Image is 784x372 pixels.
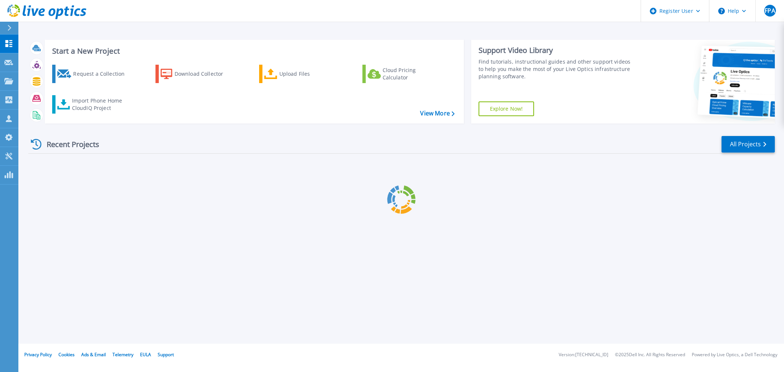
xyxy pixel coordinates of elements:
[73,67,132,81] div: Request a Collection
[81,351,106,358] a: Ads & Email
[615,353,685,357] li: © 2025 Dell Inc. All Rights Reserved
[722,136,775,153] a: All Projects
[158,351,174,358] a: Support
[692,353,777,357] li: Powered by Live Optics, a Dell Technology
[112,351,133,358] a: Telemetry
[52,65,134,83] a: Request a Collection
[279,67,338,81] div: Upload Files
[259,65,341,83] a: Upload Files
[24,351,52,358] a: Privacy Policy
[28,135,109,153] div: Recent Projects
[420,110,454,117] a: View More
[362,65,444,83] a: Cloud Pricing Calculator
[72,97,129,112] div: Import Phone Home CloudIQ Project
[479,46,634,55] div: Support Video Library
[155,65,237,83] a: Download Collector
[58,351,75,358] a: Cookies
[383,67,441,81] div: Cloud Pricing Calculator
[52,47,454,55] h3: Start a New Project
[479,101,534,116] a: Explore Now!
[765,8,775,14] span: FPA
[140,351,151,358] a: EULA
[479,58,634,80] div: Find tutorials, instructional guides and other support videos to help you make the most of your L...
[559,353,608,357] li: Version: [TECHNICAL_ID]
[175,67,233,81] div: Download Collector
